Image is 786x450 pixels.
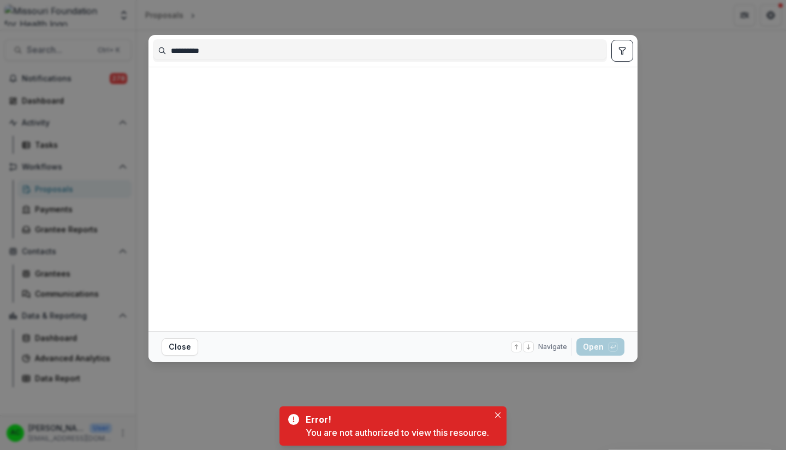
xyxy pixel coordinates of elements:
[306,426,489,439] div: You are not authorized to view this resource.
[611,40,633,62] button: toggle filters
[576,338,624,356] button: Open
[162,338,198,356] button: Close
[491,409,504,422] button: Close
[306,413,485,426] div: Error!
[538,342,567,352] span: Navigate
